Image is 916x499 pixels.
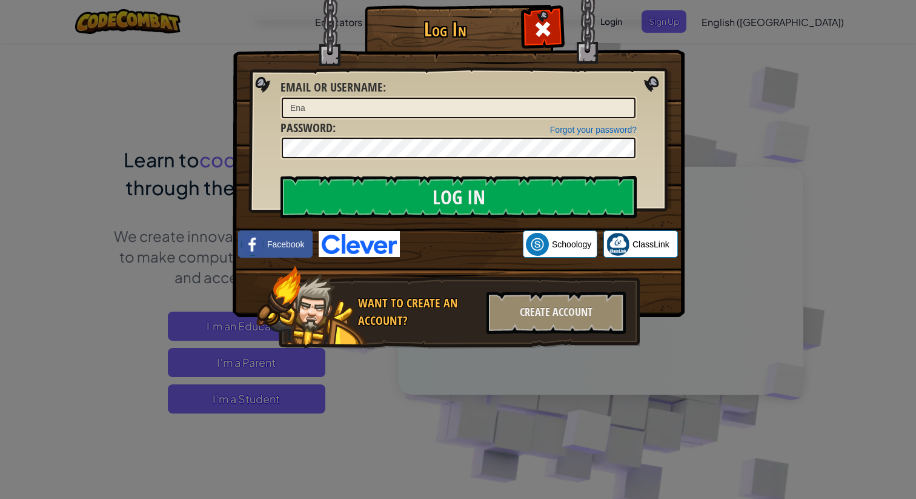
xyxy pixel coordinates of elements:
img: classlink-logo-small.png [606,233,629,256]
label: : [280,119,336,137]
label: : [280,79,386,96]
div: Create Account [486,292,626,334]
span: Schoology [552,238,591,250]
div: Want to create an account? [358,295,479,329]
img: clever-logo-blue.png [319,231,400,257]
iframe: Sign in with Google Button [400,231,523,258]
a: Forgot your password? [550,125,637,135]
input: Log In [280,176,637,218]
img: schoology.png [526,233,549,256]
span: Email or Username [280,79,383,95]
img: facebook_small.png [241,233,264,256]
span: Facebook [267,238,304,250]
span: ClassLink [632,238,669,250]
h1: Log In [368,19,522,40]
span: Password [280,119,333,136]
